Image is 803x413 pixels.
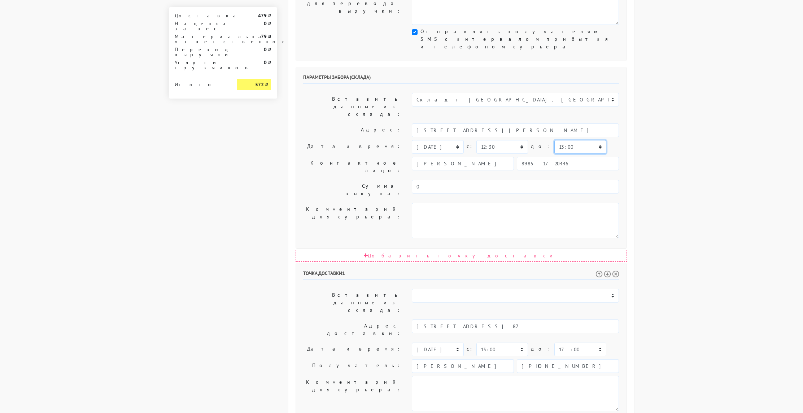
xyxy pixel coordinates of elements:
[303,74,619,84] h6: Параметры забора (склада)
[298,140,407,154] label: Дата и время:
[303,270,619,280] h6: Точка доставки
[298,123,407,137] label: Адрес:
[169,21,232,31] div: Наценка за вес
[169,34,232,44] div: Материальная ответственность
[258,12,267,19] strong: 479
[169,13,232,18] div: Доставка
[264,20,267,27] strong: 0
[169,47,232,57] div: Перевод выручки
[517,157,619,170] input: Телефон
[420,28,619,51] label: Отправлять получателям SMS с интервалом прибытия и телефоном курьера
[255,81,264,88] strong: 572
[298,319,407,340] label: Адрес доставки:
[169,60,232,70] div: Услуги грузчиков
[298,180,407,200] label: Сумма выкупа:
[467,140,473,153] label: c:
[412,359,514,373] input: Имя
[531,343,551,355] label: до:
[298,376,407,411] label: Комментарий для курьера:
[517,359,619,373] input: Телефон
[531,140,551,153] label: до:
[467,343,473,355] label: c:
[298,289,407,317] label: Вставить данные из склада:
[298,157,407,177] label: Контактное лицо:
[298,203,407,238] label: Комментарий для курьера:
[261,33,267,40] strong: 79
[296,250,627,262] div: Добавить точку доставки
[264,59,267,66] strong: 0
[298,343,407,356] label: Дата и время:
[412,157,514,170] input: Имя
[298,359,407,373] label: Получатель:
[298,93,407,121] label: Вставить данные из склада:
[175,79,227,87] div: Итого
[264,46,267,53] strong: 0
[342,270,345,277] span: 1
